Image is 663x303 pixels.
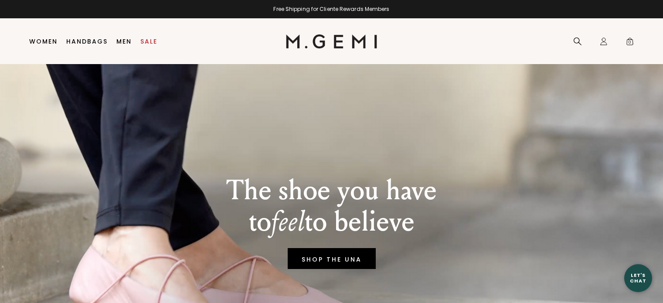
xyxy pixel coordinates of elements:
[286,34,377,48] img: M.Gemi
[29,38,58,45] a: Women
[271,205,305,238] em: feel
[624,272,652,283] div: Let's Chat
[116,38,132,45] a: Men
[226,206,437,238] p: to to believe
[626,39,634,48] span: 0
[226,175,437,206] p: The shoe you have
[66,38,108,45] a: Handbags
[288,248,376,269] a: SHOP THE UNA
[140,38,157,45] a: Sale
